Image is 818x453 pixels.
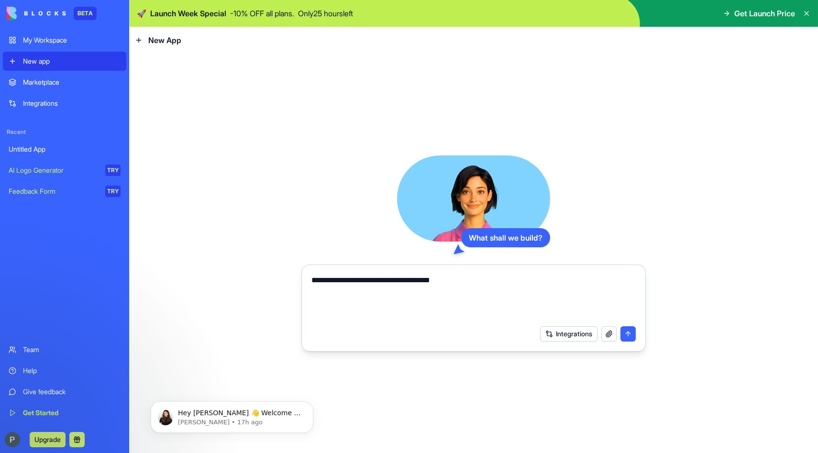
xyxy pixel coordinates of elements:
[230,8,294,19] p: - 10 % OFF all plans.
[3,73,126,92] a: Marketplace
[3,94,126,113] a: Integrations
[105,186,121,197] div: TRY
[137,8,146,19] span: 🚀
[23,408,121,418] div: Get Started
[3,140,126,159] a: Untitled App
[3,403,126,422] a: Get Started
[23,99,121,108] div: Integrations
[7,7,66,20] img: logo
[136,381,328,448] iframe: Intercom notifications message
[30,434,66,444] a: Upgrade
[298,8,353,19] p: Only 25 hours left
[3,182,126,201] a: Feedback FormTRY
[461,228,550,247] div: What shall we build?
[9,144,121,154] div: Untitled App
[23,345,121,354] div: Team
[540,326,597,342] button: Integrations
[3,52,126,71] a: New app
[23,387,121,397] div: Give feedback
[23,56,121,66] div: New app
[74,7,97,20] div: BETA
[23,366,121,376] div: Help
[3,382,126,401] a: Give feedback
[105,165,121,176] div: TRY
[3,128,126,136] span: Recent
[30,432,66,447] button: Upgrade
[3,31,126,50] a: My Workspace
[3,361,126,380] a: Help
[148,34,181,46] span: New App
[5,432,20,447] img: ACg8ocIu9pv-5p4DRiR1ff6AmU5EIwkIrsM7tz3NZZiYBssOxlO2kA=s96-c
[7,7,97,20] a: BETA
[3,340,126,359] a: Team
[734,8,795,19] span: Get Launch Price
[23,35,121,45] div: My Workspace
[9,187,99,196] div: Feedback Form
[150,8,226,19] span: Launch Week Special
[23,77,121,87] div: Marketplace
[3,161,126,180] a: AI Logo GeneratorTRY
[9,166,99,175] div: AI Logo Generator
